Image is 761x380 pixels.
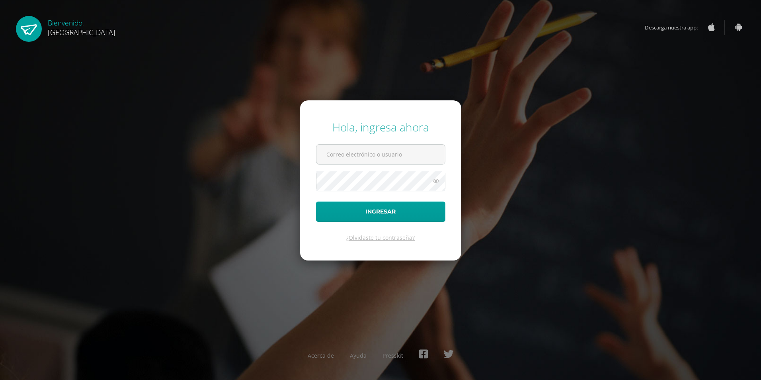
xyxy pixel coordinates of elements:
[316,202,445,222] button: Ingresar
[382,352,403,359] a: Presskit
[316,119,445,135] div: Hola, ingresa ahora
[350,352,367,359] a: Ayuda
[346,234,415,241] a: ¿Olvidaste tu contraseña?
[316,145,445,164] input: Correo electrónico o usuario
[308,352,334,359] a: Acerca de
[645,20,706,35] span: Descarga nuestra app:
[48,27,115,37] span: [GEOGRAPHIC_DATA]
[48,16,115,37] div: Bienvenido,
